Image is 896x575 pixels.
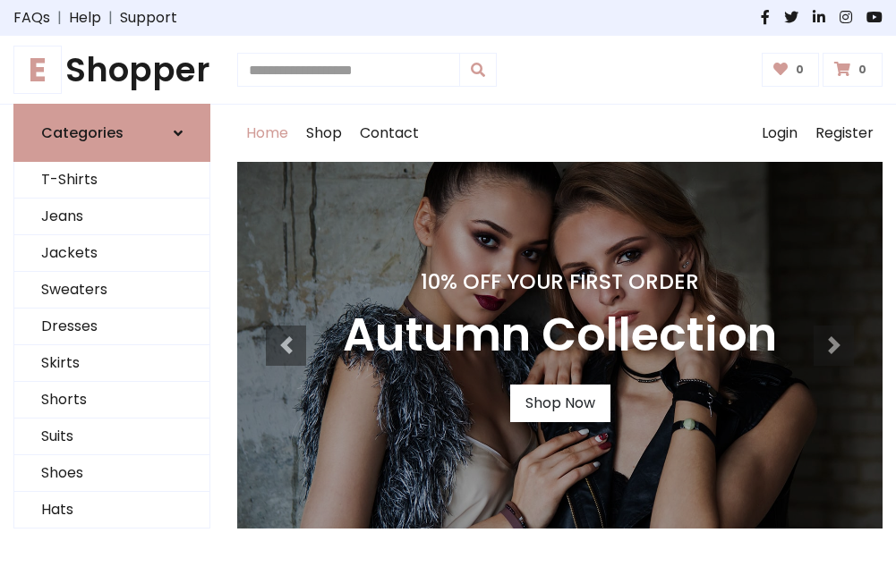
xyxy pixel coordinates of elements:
[791,62,808,78] span: 0
[854,62,871,78] span: 0
[13,50,210,89] a: EShopper
[14,272,209,309] a: Sweaters
[510,385,610,422] a: Shop Now
[343,269,777,294] h4: 10% Off Your First Order
[13,46,62,94] span: E
[753,105,806,162] a: Login
[351,105,428,162] a: Contact
[14,455,209,492] a: Shoes
[50,7,69,29] span: |
[343,309,777,363] h3: Autumn Collection
[806,105,883,162] a: Register
[69,7,101,29] a: Help
[14,382,209,419] a: Shorts
[41,124,124,141] h6: Categories
[14,199,209,235] a: Jeans
[101,7,120,29] span: |
[13,104,210,162] a: Categories
[823,53,883,87] a: 0
[762,53,820,87] a: 0
[14,309,209,345] a: Dresses
[14,235,209,272] a: Jackets
[13,50,210,89] h1: Shopper
[13,7,50,29] a: FAQs
[14,419,209,455] a: Suits
[120,7,177,29] a: Support
[14,162,209,199] a: T-Shirts
[14,492,209,528] a: Hats
[297,105,351,162] a: Shop
[14,345,209,382] a: Skirts
[237,105,297,162] a: Home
